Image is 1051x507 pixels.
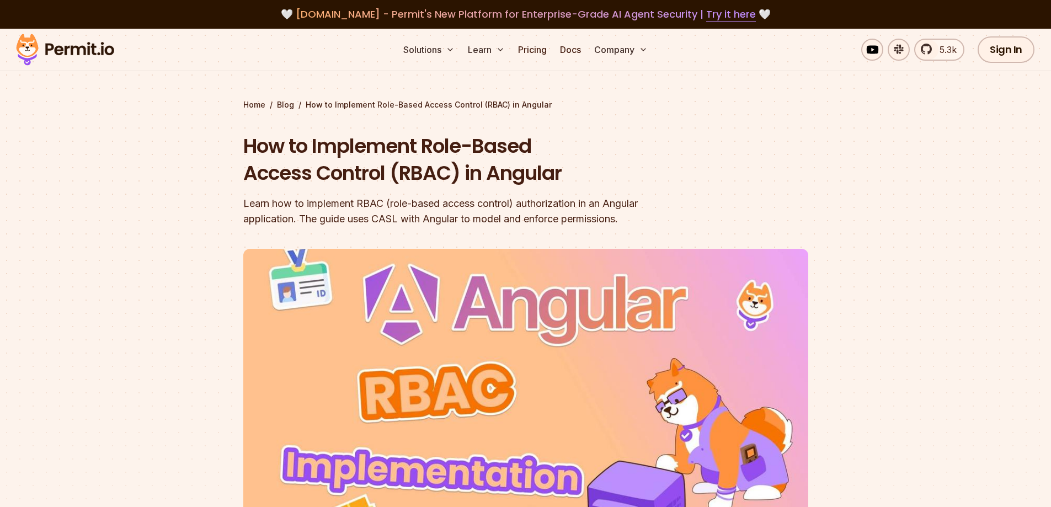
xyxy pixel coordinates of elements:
a: Sign In [978,36,1034,63]
button: Learn [463,39,509,61]
a: Pricing [514,39,551,61]
a: Blog [277,99,294,110]
a: 5.3k [914,39,964,61]
span: [DOMAIN_NAME] - Permit's New Platform for Enterprise-Grade AI Agent Security | [296,7,756,21]
div: / / [243,99,808,110]
button: Company [590,39,652,61]
div: 🤍 🤍 [26,7,1025,22]
button: Solutions [399,39,459,61]
img: Permit logo [11,31,119,68]
span: 5.3k [933,43,957,56]
a: Try it here [706,7,756,22]
div: Learn how to implement RBAC (role-based access control) authorization in an Angular application. ... [243,196,667,227]
a: Home [243,99,265,110]
h1: How to Implement Role-Based Access Control (RBAC) in Angular [243,132,667,187]
a: Docs [556,39,585,61]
